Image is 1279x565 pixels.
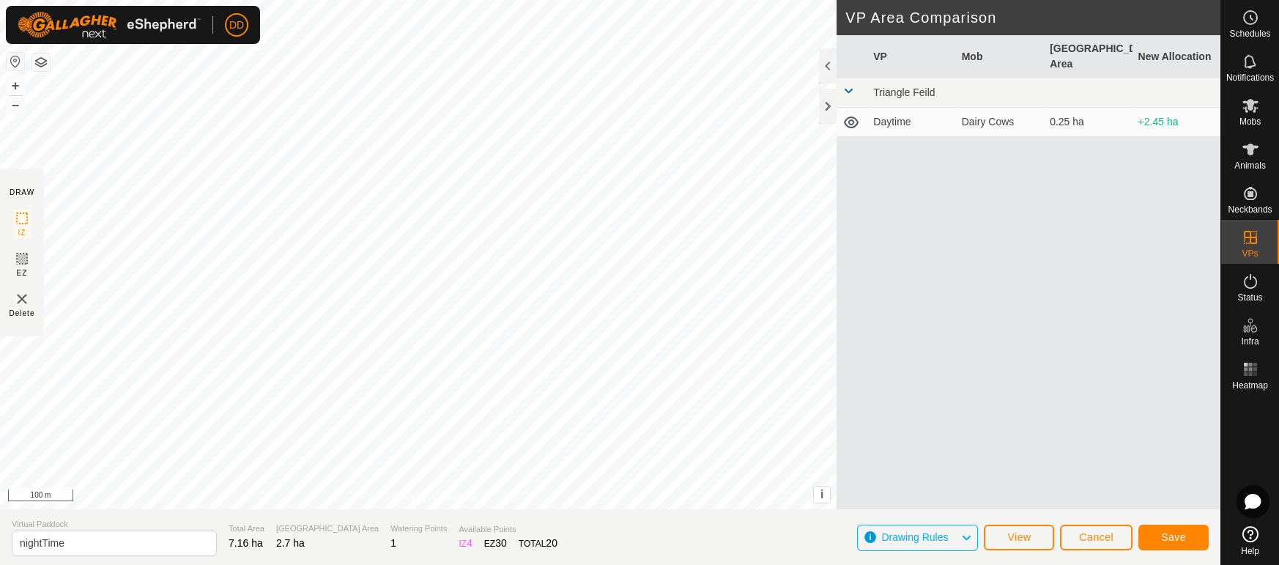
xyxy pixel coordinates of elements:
[459,523,557,536] span: Available Points
[519,536,557,551] div: TOTAL
[881,531,948,543] span: Drawing Rules
[820,488,823,501] span: i
[229,537,263,549] span: 7.16 ha
[7,96,24,114] button: –
[873,86,935,98] span: Triangle Feild
[1132,108,1220,137] td: +2.45 ha
[1161,531,1186,543] span: Save
[1079,531,1113,543] span: Cancel
[956,35,1044,78] th: Mob
[1044,35,1132,78] th: [GEOGRAPHIC_DATA] Area
[1226,73,1274,82] span: Notifications
[1132,35,1220,78] th: New Allocation
[13,290,31,308] img: VP
[18,227,26,238] span: IZ
[845,9,1220,26] h2: VP Area Comparison
[229,18,244,33] span: DD
[962,114,1038,130] div: Dairy Cows
[1241,547,1259,555] span: Help
[1237,293,1262,302] span: Status
[32,53,50,71] button: Map Layers
[1242,249,1258,258] span: VPs
[495,537,507,549] span: 30
[433,490,476,503] a: Contact Us
[7,77,24,95] button: +
[867,108,955,137] td: Daytime
[1138,525,1209,550] button: Save
[17,267,28,278] span: EZ
[1060,525,1132,550] button: Cancel
[390,537,396,549] span: 1
[1234,161,1266,170] span: Animals
[10,187,34,198] div: DRAW
[1241,337,1258,346] span: Infra
[1228,205,1272,214] span: Neckbands
[12,518,217,531] span: Virtual Paddock
[984,525,1054,550] button: View
[814,487,830,503] button: i
[276,522,379,535] span: [GEOGRAPHIC_DATA] Area
[1232,381,1268,390] span: Heatmap
[7,53,24,70] button: Reset Map
[390,522,447,535] span: Watering Points
[546,537,557,549] span: 20
[229,522,264,535] span: Total Area
[1007,531,1031,543] span: View
[1229,29,1270,38] span: Schedules
[360,490,415,503] a: Privacy Policy
[276,537,305,549] span: 2.7 ha
[467,537,472,549] span: 4
[867,35,955,78] th: VP
[459,536,472,551] div: IZ
[1044,108,1132,137] td: 0.25 ha
[1239,117,1261,126] span: Mobs
[484,536,507,551] div: EZ
[1221,520,1279,561] a: Help
[18,12,201,38] img: Gallagher Logo
[10,308,35,319] span: Delete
